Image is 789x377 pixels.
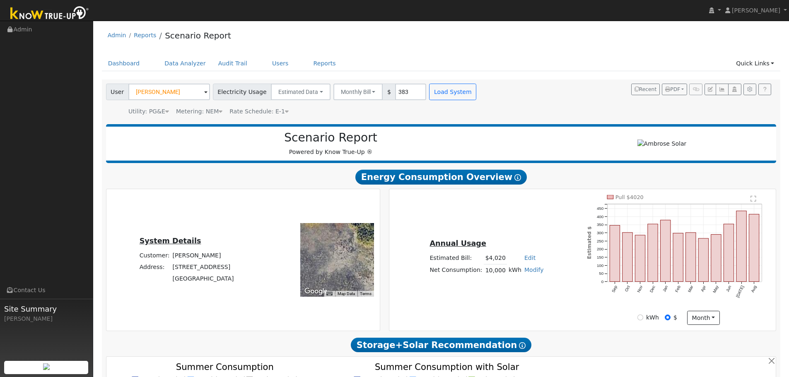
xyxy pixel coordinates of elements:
[597,239,604,243] text: 250
[382,84,396,100] span: $
[302,286,330,297] a: Open this area in Google Maps (opens a new window)
[662,285,669,293] text: Jan
[665,315,671,320] input: $
[484,264,507,276] td: 10,000
[302,286,330,297] img: Google
[429,84,476,100] button: Load System
[134,32,156,38] a: Reports
[751,195,757,202] text: 
[665,86,680,92] span: PDF
[649,285,656,293] text: Dec
[736,285,745,298] text: [DATE]
[266,56,295,71] a: Users
[750,285,758,293] text: Aug
[597,247,604,252] text: 200
[484,252,507,264] td: $4,020
[524,267,544,273] a: Modify
[749,214,759,282] rect: onclick=""
[4,303,89,315] span: Site Summary
[728,84,741,95] button: Login As
[615,194,644,200] text: Pull $4020
[165,31,231,41] a: Scenario Report
[687,311,720,325] button: month
[138,250,171,261] td: Customer:
[597,214,604,219] text: 400
[700,285,707,293] text: Apr
[106,84,129,100] span: User
[43,363,50,370] img: retrieve
[271,84,331,100] button: Estimated Data
[428,264,484,276] td: Net Consumption:
[736,211,746,282] rect: onclick=""
[601,279,604,284] text: 0
[375,362,519,372] text: Summer Consumption with Solar
[624,285,631,293] text: Oct
[140,237,201,245] u: System Details
[338,291,355,297] button: Map Data
[326,291,332,297] button: Keyboard shortcuts
[637,315,643,320] input: kWh
[674,285,681,293] text: Feb
[171,250,235,261] td: [PERSON_NAME]
[229,108,289,115] span: Alias: None
[597,231,604,235] text: 300
[611,285,618,293] text: Sep
[333,84,383,100] button: Monthly Bill
[646,313,659,322] label: kWh
[597,255,604,259] text: 150
[661,220,671,282] rect: onclick=""
[725,285,732,293] text: Jun
[758,84,771,95] a: Help Link
[114,131,547,145] h2: Scenario Report
[662,84,687,95] button: PDF
[110,131,552,156] div: Powered by Know True-Up ®
[213,84,271,100] span: Electricity Usage
[730,56,780,71] a: Quick Links
[673,313,677,322] label: $
[108,32,126,38] a: Admin
[128,84,210,100] input: Select a User
[597,263,604,268] text: 100
[732,7,780,14] span: [PERSON_NAME]
[4,315,89,323] div: [PERSON_NAME]
[138,261,171,273] td: Address:
[686,233,696,282] rect: onclick=""
[631,84,660,95] button: Recent
[597,222,604,227] text: 350
[711,235,721,282] rect: onclick=""
[176,362,274,372] text: Summer Consumption
[623,233,632,282] rect: onclick=""
[648,224,658,281] rect: onclick=""
[171,273,235,285] td: [GEOGRAPHIC_DATA]
[428,252,484,264] td: Estimated Bill:
[610,226,620,282] rect: onclick=""
[176,107,222,116] div: Metering: NEM
[102,56,146,71] a: Dashboard
[128,107,169,116] div: Utility: PG&E
[307,56,342,71] a: Reports
[212,56,253,71] a: Audit Trail
[699,238,709,281] rect: onclick=""
[712,285,720,294] text: May
[524,255,536,261] a: Edit
[171,261,235,273] td: [STREET_ADDRESS]
[6,5,93,23] img: Know True-Up
[514,174,521,181] i: Show Help
[743,84,756,95] button: Settings
[597,206,604,211] text: 450
[716,84,729,95] button: Multi-Series Graph
[637,139,687,148] img: Ambrose Solar
[724,224,734,281] rect: onclick=""
[599,271,604,276] text: 50
[519,342,526,349] i: Show Help
[705,84,716,95] button: Edit User
[429,239,486,247] u: Annual Usage
[635,235,645,281] rect: onclick=""
[636,285,643,293] text: Nov
[355,170,527,185] span: Energy Consumption Overview
[673,233,683,282] rect: onclick=""
[507,264,523,276] td: kWh
[687,285,694,293] text: Mar
[351,338,531,353] span: Storage+Solar Recommendation
[360,291,372,296] a: Terms (opens in new tab)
